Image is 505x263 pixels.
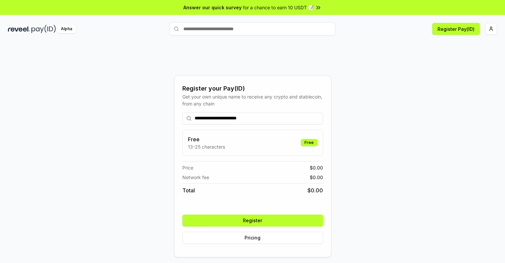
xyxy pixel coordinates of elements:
[310,174,323,181] span: $ 0.00
[182,174,209,181] span: Network fee
[188,143,225,150] p: 13-25 characters
[183,4,242,11] span: Answer our quick survey
[182,215,323,227] button: Register
[243,4,314,11] span: for a chance to earn 10 USDT 📝
[188,135,225,143] h3: Free
[182,84,323,93] div: Register your Pay(ID)
[310,164,323,171] span: $ 0.00
[182,164,193,171] span: Price
[182,93,323,107] div: Get your own unique name to receive any crypto and stablecoin, from any chain
[301,139,317,146] div: Free
[57,25,76,33] div: Alpha
[432,23,480,35] button: Register Pay(ID)
[31,25,56,33] img: pay_id
[307,186,323,194] span: $ 0.00
[182,232,323,244] button: Pricing
[8,25,30,33] img: reveel_dark
[182,186,195,194] span: Total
